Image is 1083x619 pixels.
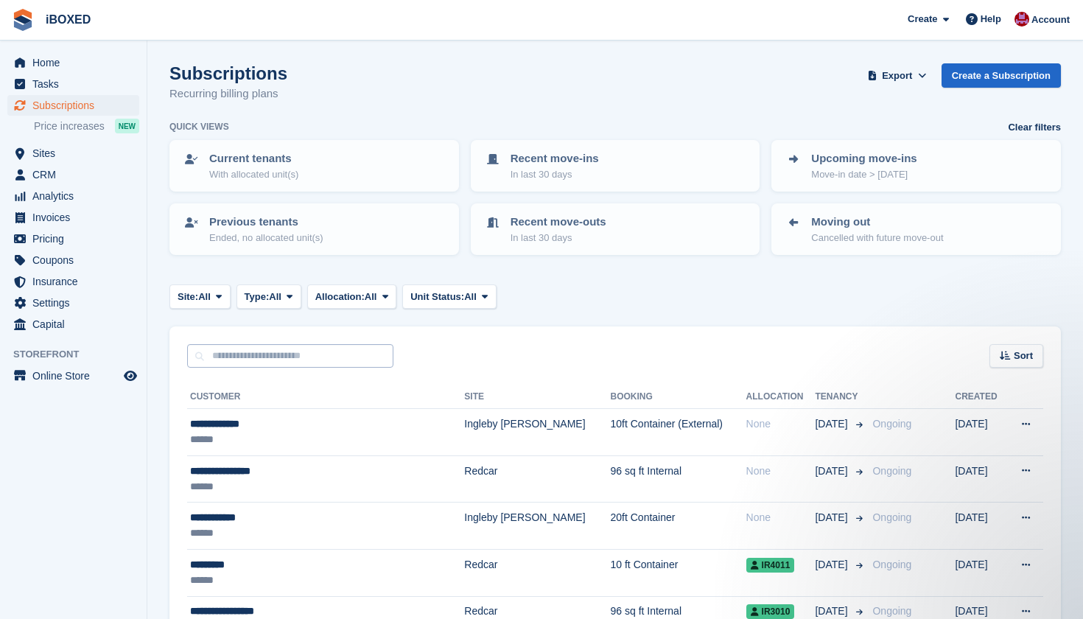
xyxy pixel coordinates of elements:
[746,385,816,409] th: Allocation
[12,9,34,31] img: stora-icon-8386f47178a22dfd0bd8f6a31ec36ba5ce8667c1dd55bd0f319d3a0aa187defe.svg
[955,409,1006,456] td: [DATE]
[7,186,139,206] a: menu
[464,409,610,456] td: Ingleby [PERSON_NAME]
[815,557,850,573] span: [DATE]
[32,143,121,164] span: Sites
[169,120,229,133] h6: Quick views
[872,465,911,477] span: Ongoing
[13,347,147,362] span: Storefront
[169,85,287,102] p: Recurring billing plans
[811,167,916,182] p: Move-in date > [DATE]
[187,385,464,409] th: Customer
[1014,349,1033,363] span: Sort
[773,141,1059,190] a: Upcoming move-ins Move-in date > [DATE]
[746,558,795,573] span: IR4011
[464,385,610,409] th: Site
[811,214,943,231] p: Moving out
[908,12,937,27] span: Create
[511,167,599,182] p: In last 30 days
[811,231,943,245] p: Cancelled with future move-out
[872,605,911,617] span: Ongoing
[7,164,139,185] a: menu
[815,464,850,479] span: [DATE]
[32,95,121,116] span: Subscriptions
[955,385,1006,409] th: Created
[32,164,121,185] span: CRM
[32,186,121,206] span: Analytics
[955,549,1006,596] td: [DATE]
[815,416,850,432] span: [DATE]
[7,314,139,335] a: menu
[7,52,139,73] a: menu
[1008,120,1061,135] a: Clear filters
[872,511,911,523] span: Ongoing
[611,385,746,409] th: Booking
[122,367,139,385] a: Preview store
[746,464,816,479] div: None
[7,95,139,116] a: menu
[32,293,121,313] span: Settings
[245,290,270,304] span: Type:
[410,290,464,304] span: Unit Status:
[32,314,121,335] span: Capital
[32,74,121,94] span: Tasks
[307,284,397,309] button: Allocation: All
[198,290,211,304] span: All
[955,503,1006,550] td: [DATE]
[40,7,97,32] a: iBOXED
[511,214,606,231] p: Recent move-outs
[1014,12,1029,27] img: Amanda Forder
[811,150,916,167] p: Upcoming move-ins
[269,290,281,304] span: All
[746,604,795,619] span: IR3010
[7,228,139,249] a: menu
[32,250,121,270] span: Coupons
[882,69,912,83] span: Export
[472,141,759,190] a: Recent move-ins In last 30 days
[7,207,139,228] a: menu
[746,510,816,525] div: None
[169,284,231,309] button: Site: All
[464,549,610,596] td: Redcar
[611,549,746,596] td: 10 ft Container
[115,119,139,133] div: NEW
[815,604,850,619] span: [DATE]
[511,231,606,245] p: In last 30 days
[32,207,121,228] span: Invoices
[209,231,323,245] p: Ended, no allocated unit(s)
[209,150,298,167] p: Current tenants
[815,385,866,409] th: Tenancy
[7,74,139,94] a: menu
[7,293,139,313] a: menu
[464,290,477,304] span: All
[34,118,139,134] a: Price increases NEW
[32,228,121,249] span: Pricing
[7,271,139,292] a: menu
[169,63,287,83] h1: Subscriptions
[815,510,850,525] span: [DATE]
[611,455,746,503] td: 96 sq ft Internal
[611,409,746,456] td: 10ft Container (External)
[464,455,610,503] td: Redcar
[171,205,458,253] a: Previous tenants Ended, no allocated unit(s)
[7,143,139,164] a: menu
[7,250,139,270] a: menu
[236,284,301,309] button: Type: All
[7,366,139,386] a: menu
[315,290,365,304] span: Allocation:
[746,416,816,432] div: None
[402,284,496,309] button: Unit Status: All
[872,559,911,570] span: Ongoing
[1031,13,1070,27] span: Account
[365,290,377,304] span: All
[773,205,1059,253] a: Moving out Cancelled with future move-out
[171,141,458,190] a: Current tenants With allocated unit(s)
[209,167,298,182] p: With allocated unit(s)
[511,150,599,167] p: Recent move-ins
[32,366,121,386] span: Online Store
[34,119,105,133] span: Price increases
[464,503,610,550] td: Ingleby [PERSON_NAME]
[178,290,198,304] span: Site:
[981,12,1001,27] span: Help
[955,455,1006,503] td: [DATE]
